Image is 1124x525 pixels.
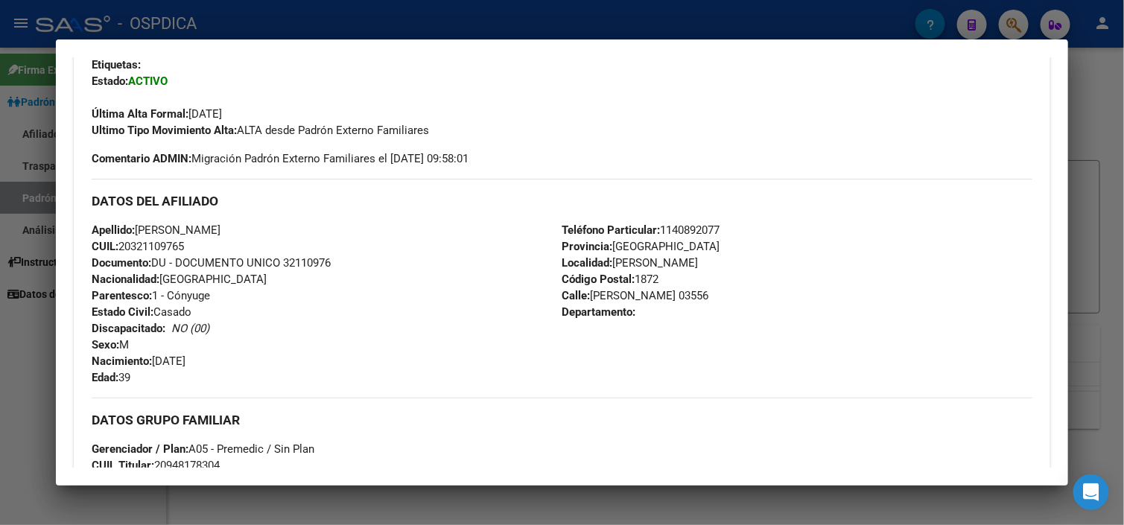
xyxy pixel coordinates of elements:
[92,152,191,165] strong: Comentario ADMIN:
[92,354,185,368] span: [DATE]
[92,371,130,384] span: 39
[92,459,154,472] strong: CUIL Titular:
[1073,474,1109,510] div: Open Intercom Messenger
[92,223,135,237] strong: Apellido:
[92,240,184,253] span: 20321109765
[92,74,128,88] strong: Estado:
[562,289,591,302] strong: Calle:
[562,289,709,302] span: [PERSON_NAME] 03556
[92,338,119,351] strong: Sexo:
[92,107,188,121] strong: Última Alta Formal:
[92,107,222,121] span: [DATE]
[562,305,636,319] strong: Departamento:
[92,256,331,270] span: DU - DOCUMENTO UNICO 32110976
[92,289,210,302] span: 1 - Cónyuge
[562,273,659,286] span: 1872
[562,223,661,237] strong: Teléfono Particular:
[171,322,209,335] i: NO (00)
[92,223,220,237] span: [PERSON_NAME]
[92,442,188,456] strong: Gerenciador / Plan:
[92,124,237,137] strong: Ultimo Tipo Movimiento Alta:
[92,193,1032,209] h3: DATOS DEL AFILIADO
[92,273,267,286] span: [GEOGRAPHIC_DATA]
[92,412,1032,428] h3: DATOS GRUPO FAMILIAR
[92,322,165,335] strong: Discapacitado:
[92,289,152,302] strong: Parentesco:
[92,273,159,286] strong: Nacionalidad:
[562,256,699,270] span: [PERSON_NAME]
[92,150,469,167] span: Migración Padrón Externo Familiares el [DATE] 09:58:01
[92,58,141,71] strong: Etiquetas:
[562,273,635,286] strong: Código Postal:
[562,256,613,270] strong: Localidad:
[92,371,118,384] strong: Edad:
[562,240,720,253] span: [GEOGRAPHIC_DATA]
[92,240,118,253] strong: CUIL:
[92,442,314,456] span: A05 - Premedic / Sin Plan
[92,256,151,270] strong: Documento:
[92,305,191,319] span: Casado
[92,305,153,319] strong: Estado Civil:
[562,240,613,253] strong: Provincia:
[92,459,220,472] span: 20948178304
[92,338,129,351] span: M
[562,223,720,237] span: 1140892077
[128,74,168,88] strong: ACTIVO
[92,354,152,368] strong: Nacimiento:
[92,124,429,137] span: ALTA desde Padrón Externo Familiares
